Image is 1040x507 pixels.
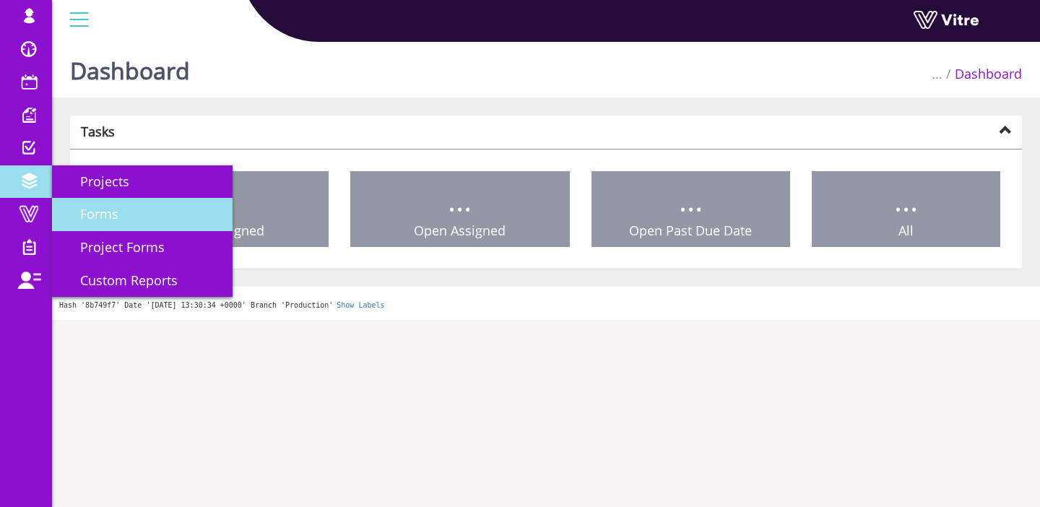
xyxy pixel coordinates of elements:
[52,231,233,264] a: Project Forms
[629,222,752,239] span: Open Past Due Date
[81,123,115,140] strong: Tasks
[63,272,178,289] span: Custom Reports
[63,173,129,190] span: Projects
[52,264,233,298] a: Custom Reports
[63,205,118,222] span: Forms
[679,179,703,220] span: ...
[63,238,165,256] span: Project Forms
[414,222,506,239] span: Open Assigned
[52,198,233,231] a: Forms
[52,165,233,199] a: Projects
[942,65,1022,84] li: Dashboard
[812,171,1001,248] a: ... All
[932,65,942,82] span: ...
[337,301,384,309] a: Show Labels
[591,171,790,248] a: ... Open Past Due Date
[894,179,918,220] span: ...
[350,171,571,248] a: ... Open Assigned
[59,301,333,309] span: Hash '8b749f7' Date '[DATE] 13:30:34 +0000' Branch 'Production'
[898,222,914,239] span: All
[70,36,190,97] h1: Dashboard
[448,179,472,220] span: ...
